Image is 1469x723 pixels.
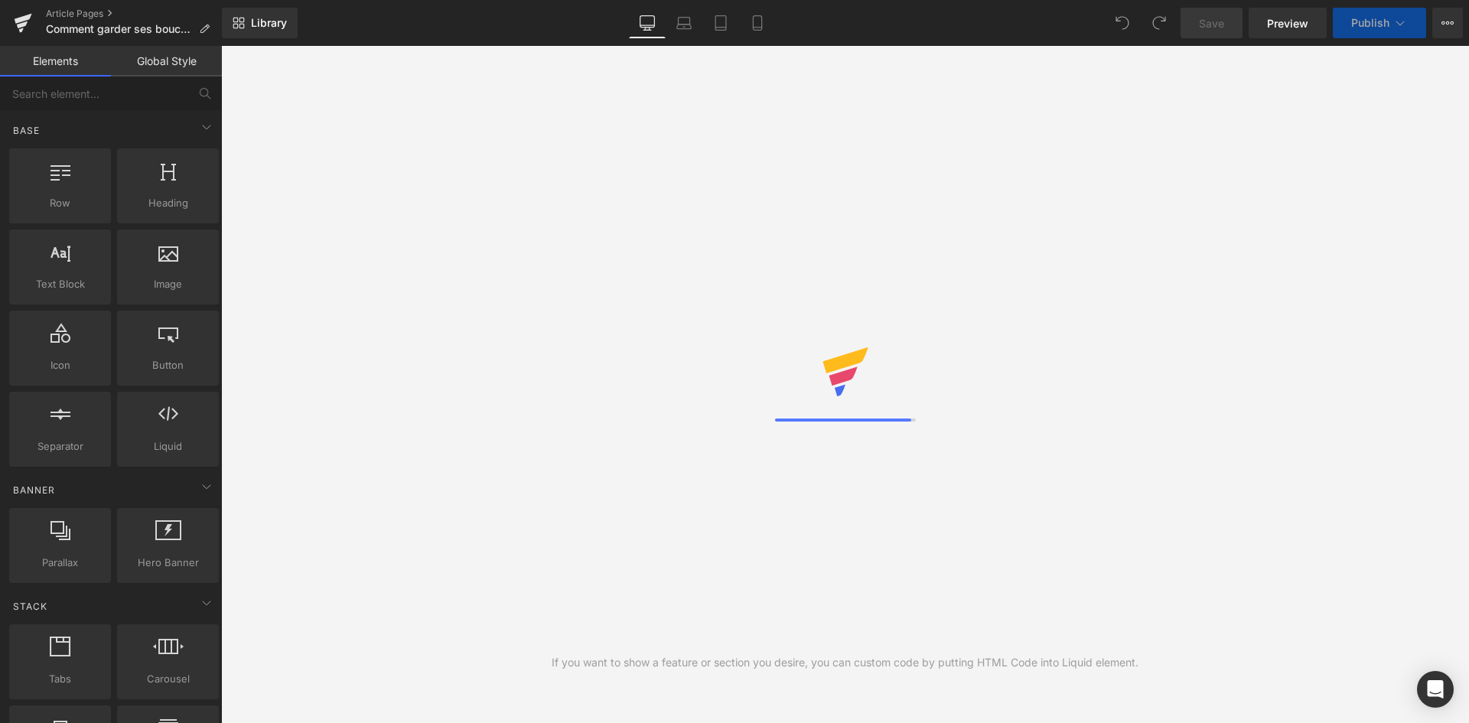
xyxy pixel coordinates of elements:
span: Preview [1267,15,1308,31]
a: New Library [222,8,298,38]
span: Icon [14,357,106,373]
span: Image [122,276,214,292]
a: Global Style [111,46,222,77]
span: Base [11,123,41,138]
span: Save [1199,15,1224,31]
span: Tabs [14,671,106,687]
button: Publish [1333,8,1426,38]
span: Row [14,195,106,211]
a: Laptop [666,8,702,38]
span: Library [251,16,287,30]
span: Stack [11,599,49,614]
span: Heading [122,195,214,211]
span: Text Block [14,276,106,292]
button: More [1432,8,1463,38]
a: Desktop [629,8,666,38]
span: Publish [1351,17,1389,29]
span: Liquid [122,438,214,454]
span: Hero Banner [122,555,214,571]
div: If you want to show a feature or section you desire, you can custom code by putting HTML Code int... [552,654,1138,671]
span: Parallax [14,555,106,571]
div: Open Intercom Messenger [1417,671,1454,708]
a: Preview [1249,8,1327,38]
button: Redo [1144,8,1174,38]
a: Article Pages [46,8,222,20]
span: Carousel [122,671,214,687]
button: Undo [1107,8,1138,38]
a: Tablet [702,8,739,38]
span: Banner [11,483,57,497]
span: Separator [14,438,106,454]
span: Button [122,357,214,373]
span: Comment garder ses boucles toute la semaine : astuces et routine anti-frisottis [46,23,193,35]
a: Mobile [739,8,776,38]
